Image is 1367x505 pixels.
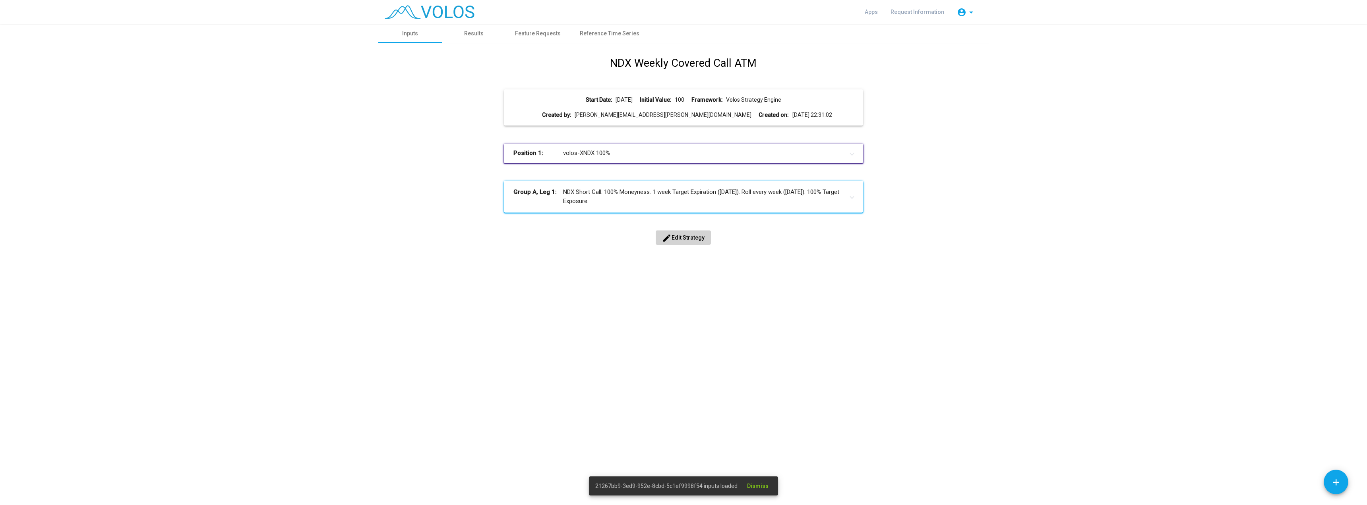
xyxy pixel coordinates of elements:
[884,5,951,19] a: Request Information
[966,8,976,17] mat-icon: arrow_drop_down
[747,483,769,489] span: Dismiss
[595,482,738,490] span: 21267bb9-3ed9-952e-8cbd-5c1ef9998f54 inputs loaded
[504,181,863,213] mat-expansion-panel-header: Group A, Leg 1:NDX Short Call. 100% Moneyness. 1 week Target Expiration ([DATE]). Roll every week...
[542,111,571,119] b: Created by:
[1324,470,1348,494] button: Add icon
[510,96,856,104] div: [DATE] 100 Volos Strategy Engine
[656,230,711,245] button: Edit Strategy
[513,188,844,205] mat-panel-title: NDX Short Call. 100% Moneyness. 1 week Target Expiration ([DATE]). Roll every week ([DATE]). 100%...
[513,149,844,158] mat-panel-title: volos-XNDX 100%
[957,8,966,17] mat-icon: account_circle
[691,96,723,104] b: Framework:
[513,149,563,158] b: Position 1:
[891,9,944,15] span: Request Information
[759,111,789,119] b: Created on:
[580,29,639,38] div: Reference Time Series
[510,111,856,119] div: [PERSON_NAME][EMAIL_ADDRESS][PERSON_NAME][DOMAIN_NAME] [DATE] 22:31:02
[640,96,672,104] b: Initial Value:
[858,5,884,19] a: Apps
[402,29,418,38] div: Inputs
[464,29,484,38] div: Results
[662,234,705,241] span: Edit Strategy
[865,9,878,15] span: Apps
[610,55,757,72] h1: NDX Weekly Covered Call ATM
[662,233,672,243] mat-icon: edit
[586,96,612,104] b: Start Date:
[1331,477,1341,488] mat-icon: add
[504,144,863,163] mat-expansion-panel-header: Position 1:volos-XNDX 100%
[741,479,775,493] button: Dismiss
[515,29,561,38] div: Feature Requests
[513,188,563,205] b: Group A, Leg 1:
